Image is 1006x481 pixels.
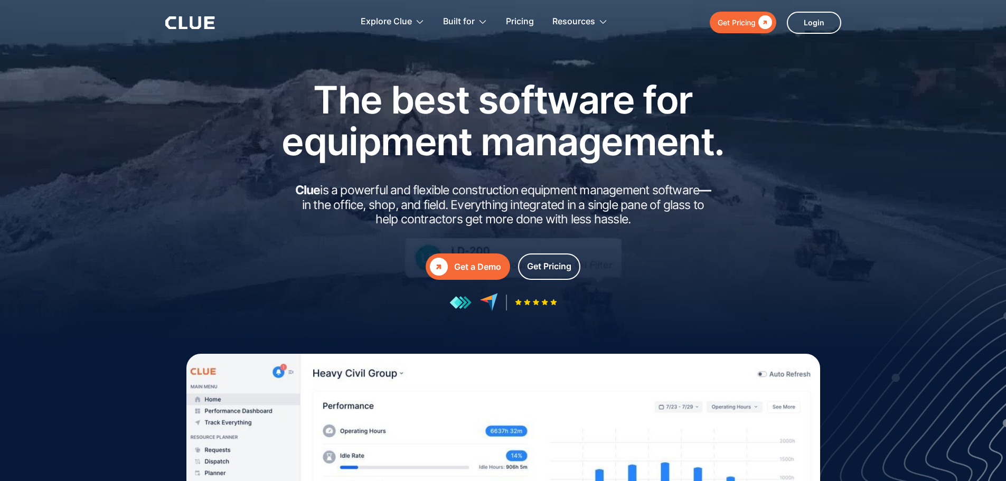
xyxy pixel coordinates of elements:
div: Built for [443,5,487,39]
img: reviews at getapp [449,296,472,309]
a: Pricing [506,5,534,39]
img: reviews at capterra [480,293,498,312]
div: Resources [552,5,595,39]
a: Login [787,12,841,34]
img: Five-star rating icon [515,299,557,306]
strong: — [699,183,711,197]
h1: The best software for equipment management. [266,79,741,162]
iframe: Chat Widget [816,333,1006,481]
div: Get a Demo [454,260,501,273]
a: Get Pricing [710,12,776,33]
div: Get Pricing [527,260,571,273]
div:  [430,258,448,276]
div: Get Pricing [718,16,756,29]
div: Resources [552,5,608,39]
h2: is a powerful and flexible construction equipment management software in the office, shop, and fi... [292,183,714,227]
a: Get Pricing [518,253,580,280]
div: Explore Clue [361,5,425,39]
strong: Clue [295,183,321,197]
div:  [756,16,772,29]
div: Explore Clue [361,5,412,39]
a: Get a Demo [426,253,510,280]
div: Built for [443,5,475,39]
